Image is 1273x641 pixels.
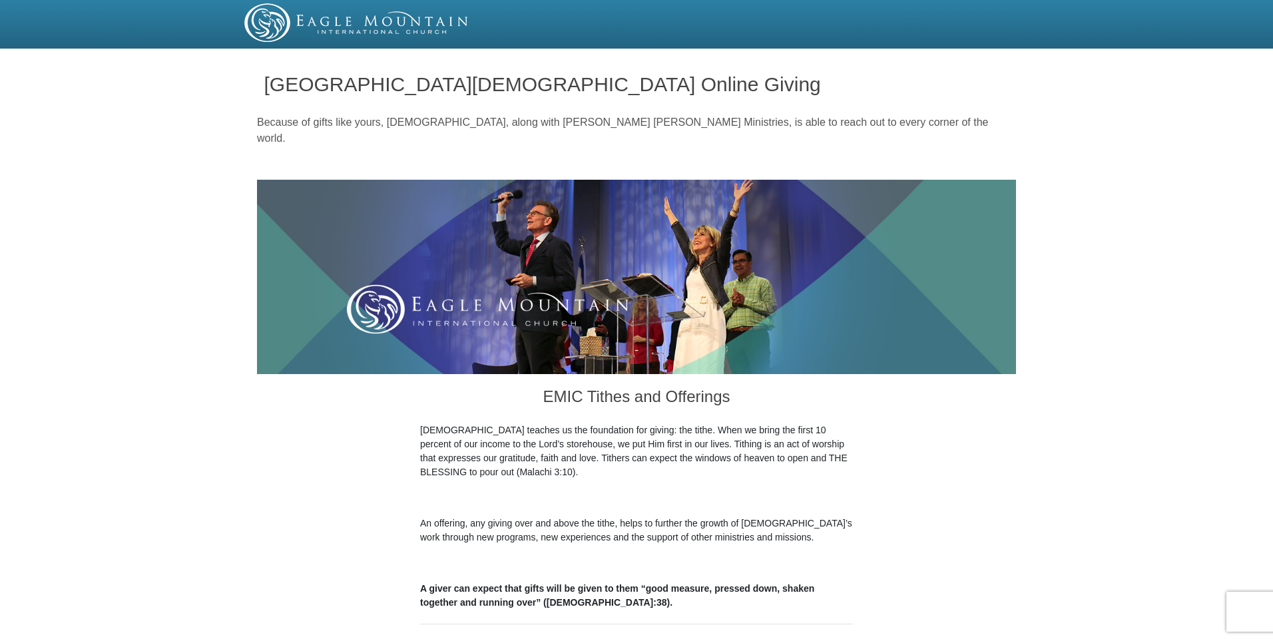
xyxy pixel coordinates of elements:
[264,73,1009,95] h1: [GEOGRAPHIC_DATA][DEMOGRAPHIC_DATA] Online Giving
[420,517,853,544] p: An offering, any giving over and above the tithe, helps to further the growth of [DEMOGRAPHIC_DAT...
[420,583,814,608] b: A giver can expect that gifts will be given to them “good measure, pressed down, shaken together ...
[257,114,1016,146] p: Because of gifts like yours, [DEMOGRAPHIC_DATA], along with [PERSON_NAME] [PERSON_NAME] Ministrie...
[420,374,853,423] h3: EMIC Tithes and Offerings
[420,423,853,479] p: [DEMOGRAPHIC_DATA] teaches us the foundation for giving: the tithe. When we bring the first 10 pe...
[244,3,469,42] img: EMIC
